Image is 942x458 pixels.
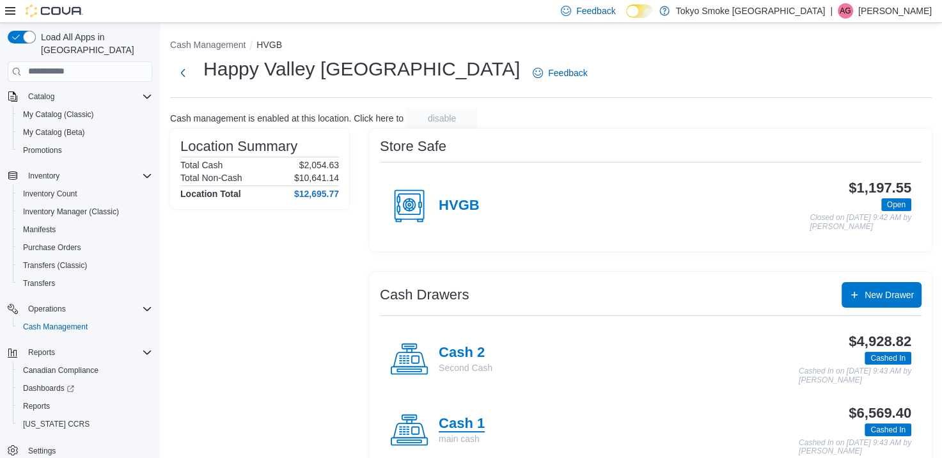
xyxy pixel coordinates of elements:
[23,442,152,458] span: Settings
[865,352,911,365] span: Cashed In
[439,345,492,361] h4: Cash 2
[23,365,98,375] span: Canadian Compliance
[23,89,152,104] span: Catalog
[18,107,152,122] span: My Catalog (Classic)
[428,112,456,125] span: disable
[13,203,157,221] button: Inventory Manager (Classic)
[23,207,119,217] span: Inventory Manager (Classic)
[23,168,152,184] span: Inventory
[18,143,67,158] a: Promotions
[865,423,911,436] span: Cashed In
[18,416,152,432] span: Washington CCRS
[294,173,339,183] p: $10,641.14
[858,3,932,19] p: [PERSON_NAME]
[23,345,152,360] span: Reports
[18,222,61,237] a: Manifests
[3,343,157,361] button: Reports
[842,282,922,308] button: New Drawer
[548,67,587,79] span: Feedback
[18,186,152,201] span: Inventory Count
[180,173,242,183] h6: Total Non-Cash
[18,381,152,396] span: Dashboards
[849,180,911,196] h3: $1,197.55
[18,258,152,273] span: Transfers (Classic)
[439,361,492,374] p: Second Cash
[18,240,152,255] span: Purchase Orders
[439,198,480,214] h4: HVGB
[881,198,911,211] span: Open
[23,301,152,317] span: Operations
[13,239,157,257] button: Purchase Orders
[23,260,87,271] span: Transfers (Classic)
[840,3,851,19] span: AG
[23,225,56,235] span: Manifests
[18,381,79,396] a: Dashboards
[23,109,94,120] span: My Catalog (Classic)
[439,416,485,432] h4: Cash 1
[830,3,833,19] p: |
[23,242,81,253] span: Purchase Orders
[3,300,157,318] button: Operations
[380,287,469,303] h3: Cash Drawers
[626,4,653,18] input: Dark Mode
[18,363,152,378] span: Canadian Compliance
[18,258,92,273] a: Transfers (Classic)
[294,189,339,199] h4: $12,695.77
[180,189,241,199] h4: Location Total
[626,18,627,19] span: Dark Mode
[380,139,446,154] h3: Store Safe
[676,3,826,19] p: Tokyo Smoke [GEOGRAPHIC_DATA]
[13,185,157,203] button: Inventory Count
[170,60,196,86] button: Next
[13,415,157,433] button: [US_STATE] CCRS
[406,108,478,129] button: disable
[18,107,99,122] a: My Catalog (Classic)
[849,334,911,349] h3: $4,928.82
[23,168,65,184] button: Inventory
[18,240,86,255] a: Purchase Orders
[28,347,55,358] span: Reports
[23,127,85,138] span: My Catalog (Beta)
[26,4,83,17] img: Cova
[203,56,520,82] h1: Happy Valley [GEOGRAPHIC_DATA]
[13,318,157,336] button: Cash Management
[180,160,223,170] h6: Total Cash
[13,274,157,292] button: Transfers
[23,189,77,199] span: Inventory Count
[28,171,59,181] span: Inventory
[170,113,404,123] p: Cash management is enabled at this location. Click here to
[13,123,157,141] button: My Catalog (Beta)
[23,322,88,332] span: Cash Management
[13,397,157,415] button: Reports
[13,257,157,274] button: Transfers (Classic)
[18,399,152,414] span: Reports
[18,416,95,432] a: [US_STATE] CCRS
[838,3,853,19] div: Allyson Gear
[18,319,93,335] a: Cash Management
[13,141,157,159] button: Promotions
[170,40,246,50] button: Cash Management
[23,145,62,155] span: Promotions
[528,60,592,86] a: Feedback
[28,91,54,102] span: Catalog
[28,304,66,314] span: Operations
[23,345,60,360] button: Reports
[13,361,157,379] button: Canadian Compliance
[870,424,906,436] span: Cashed In
[18,399,55,414] a: Reports
[299,160,339,170] p: $2,054.63
[865,288,914,301] span: New Drawer
[13,221,157,239] button: Manifests
[23,419,90,429] span: [US_STATE] CCRS
[18,204,152,219] span: Inventory Manager (Classic)
[18,319,152,335] span: Cash Management
[28,446,56,456] span: Settings
[18,363,104,378] a: Canadian Compliance
[810,214,911,231] p: Closed on [DATE] 9:42 AM by [PERSON_NAME]
[256,40,282,50] button: HVGB
[180,139,297,154] h3: Location Summary
[18,204,124,219] a: Inventory Manager (Classic)
[849,406,911,421] h3: $6,569.40
[13,106,157,123] button: My Catalog (Classic)
[18,276,152,291] span: Transfers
